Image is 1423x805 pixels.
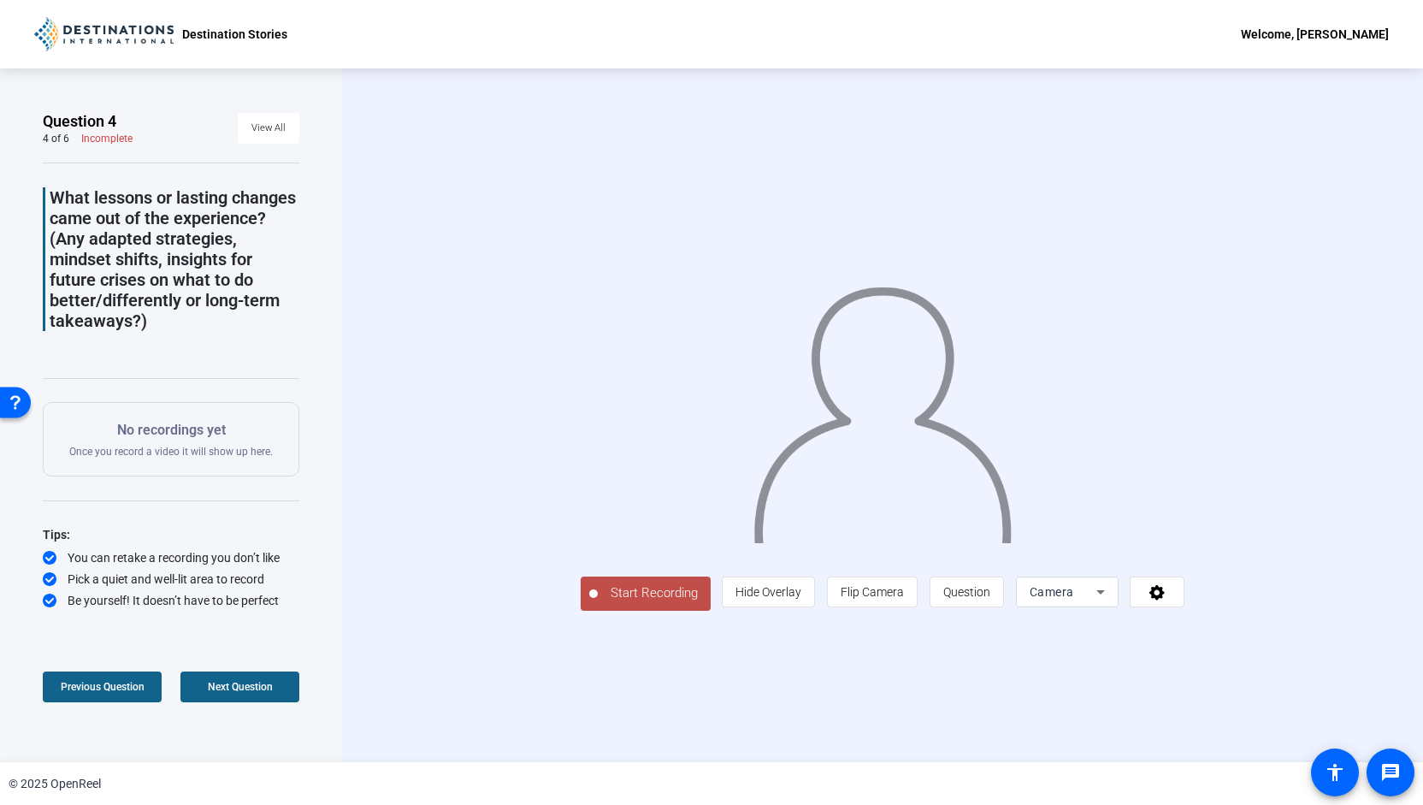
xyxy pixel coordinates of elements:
div: © 2025 OpenReel [9,775,101,793]
span: Flip Camera [841,585,904,599]
span: Start Recording [598,583,711,603]
span: Question [943,585,990,599]
mat-icon: message [1380,762,1401,783]
span: View All [251,115,286,141]
span: Question 4 [43,111,116,132]
div: Tips: [43,524,299,545]
span: Previous Question [61,681,145,693]
div: Welcome, [PERSON_NAME] [1241,24,1389,44]
img: overlay [752,271,1013,543]
button: Flip Camera [827,577,918,607]
div: You can retake a recording you don’t like [43,549,299,566]
button: Next Question [180,672,299,702]
button: View All [238,113,299,144]
button: Start Recording [581,577,711,611]
span: Next Question [208,681,273,693]
p: Destination Stories [182,24,287,44]
button: Previous Question [43,672,162,702]
div: 4 of 6 [43,132,69,145]
img: OpenReel logo [34,17,174,51]
div: Be yourself! It doesn’t have to be perfect [43,592,299,609]
mat-icon: accessibility [1325,762,1345,783]
span: Hide Overlay [735,585,801,599]
span: Camera [1030,585,1074,599]
p: What lessons or lasting changes came out of the experience? (Any adapted strategies, mindset shif... [50,187,299,331]
div: Incomplete [81,132,133,145]
button: Hide Overlay [722,577,815,607]
div: Once you record a video it will show up here. [69,420,273,459]
div: Pick a quiet and well-lit area to record [43,571,299,588]
button: Question [930,577,1004,607]
p: No recordings yet [69,420,273,441]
